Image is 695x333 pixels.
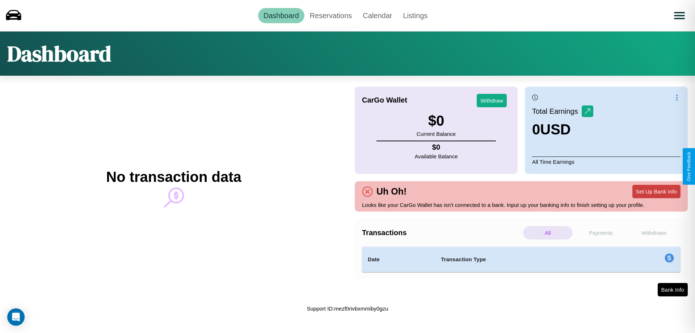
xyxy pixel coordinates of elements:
[258,8,304,23] a: Dashboard
[415,143,458,151] h4: $ 0
[417,129,456,139] p: Current Balance
[632,185,681,198] button: Set Up Bank Info
[477,94,507,107] button: Withdraw
[397,8,433,23] a: Listings
[415,151,458,161] p: Available Balance
[417,113,456,129] h3: $ 0
[629,226,679,240] p: Withdraws
[304,8,358,23] a: Reservations
[362,96,407,104] h4: CarGo Wallet
[362,200,681,210] p: Looks like your CarGo Wallet has isn't connected to a bank. Input up your banking info to finish ...
[686,152,691,181] div: Give Feedback
[307,304,388,313] p: Support ID: mezf0rivbxmmiby0gzu
[7,39,111,68] h1: Dashboard
[532,105,582,118] p: Total Earnings
[368,255,429,264] h4: Date
[576,226,626,240] p: Payments
[373,186,410,197] h4: Uh Oh!
[441,255,605,264] h4: Transaction Type
[523,226,573,240] p: All
[532,157,681,167] p: All Time Earnings
[669,5,690,26] button: Open menu
[106,169,241,185] h2: No transaction data
[532,121,593,138] h3: 0 USD
[362,247,681,272] table: simple table
[357,8,397,23] a: Calendar
[7,308,25,326] div: Open Intercom Messenger
[362,229,521,237] h4: Transactions
[658,283,688,296] button: Bank Info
